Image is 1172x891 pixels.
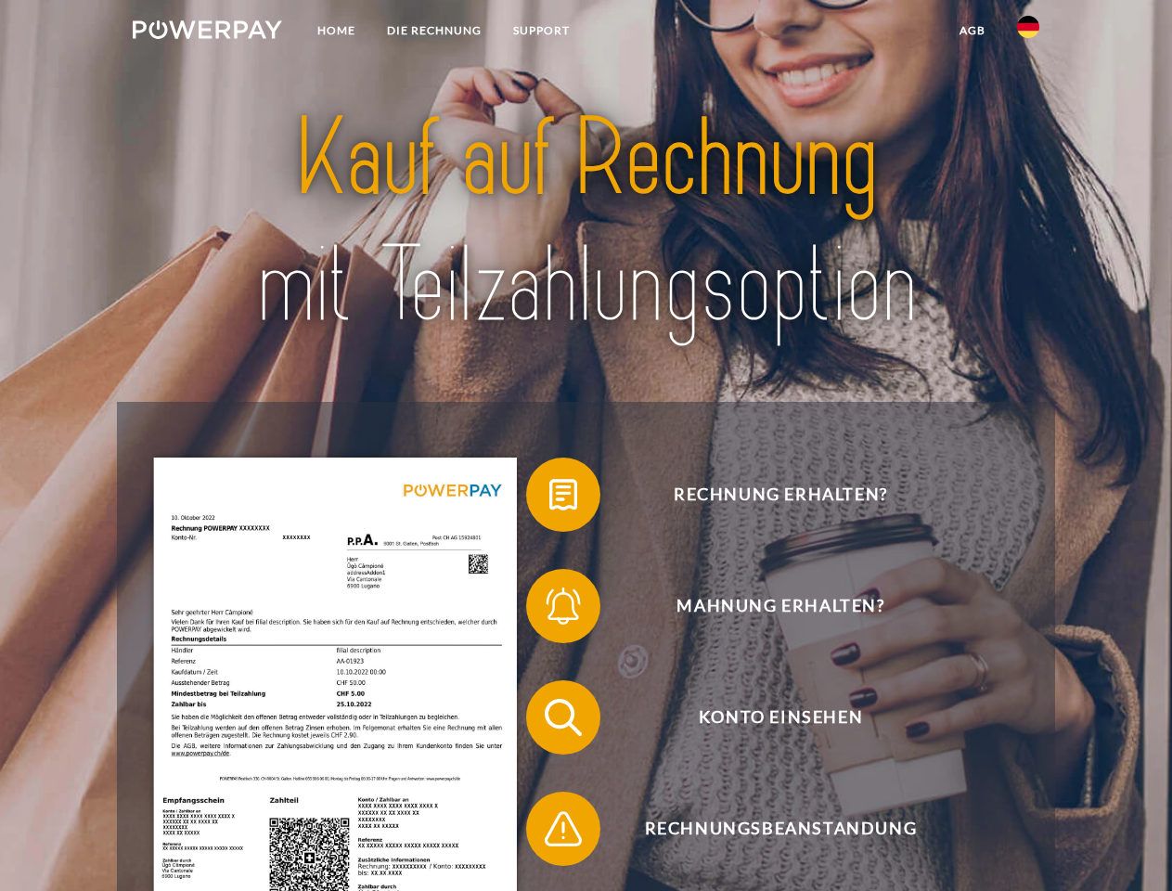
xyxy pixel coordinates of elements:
span: Rechnungsbeanstandung [553,792,1008,866]
a: agb [944,14,1001,47]
button: Rechnungsbeanstandung [526,792,1009,866]
button: Konto einsehen [526,680,1009,755]
span: Rechnung erhalten? [553,458,1008,532]
a: DIE RECHNUNG [371,14,497,47]
span: Mahnung erhalten? [553,569,1008,643]
img: title-powerpay_de.svg [177,89,995,355]
span: Konto einsehen [553,680,1008,755]
a: Home [302,14,371,47]
button: Rechnung erhalten? [526,458,1009,532]
button: Mahnung erhalten? [526,569,1009,643]
img: qb_warning.svg [540,806,586,852]
img: qb_search.svg [540,694,586,741]
img: qb_bill.svg [540,471,586,518]
a: SUPPORT [497,14,586,47]
img: de [1017,16,1039,38]
img: logo-powerpay-white.svg [133,20,282,39]
img: qb_bell.svg [540,583,586,629]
